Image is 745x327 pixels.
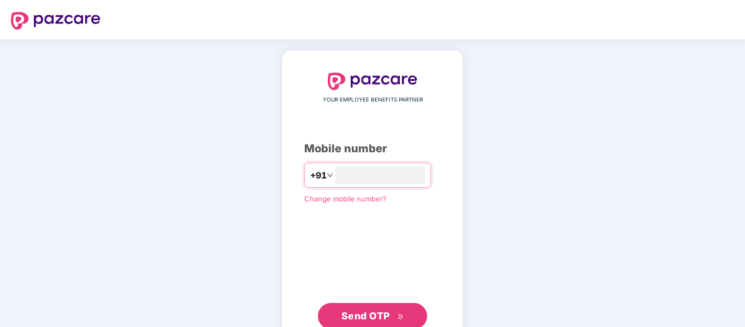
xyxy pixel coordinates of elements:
[310,169,327,182] span: +91
[304,140,441,157] div: Mobile number
[304,194,387,203] a: Change mobile number?
[11,12,100,29] img: logo
[323,96,423,104] span: YOUR EMPLOYEE BENEFITS PARTNER
[397,313,404,320] span: double-right
[328,73,417,90] img: logo
[341,310,390,322] span: Send OTP
[327,172,333,179] span: down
